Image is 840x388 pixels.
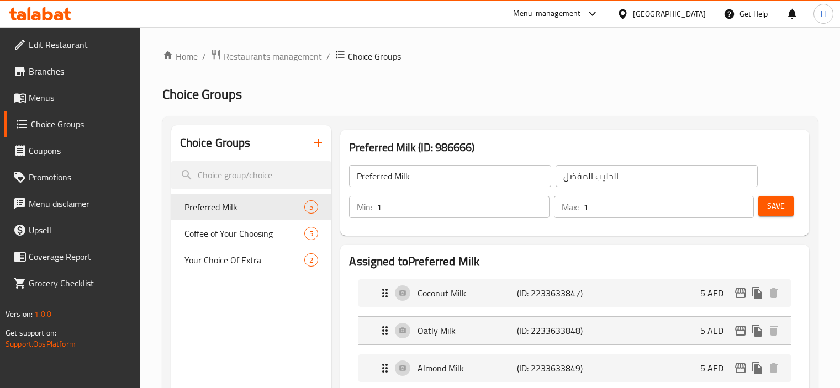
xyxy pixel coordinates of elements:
span: Coffee of Your Choosing [184,227,305,240]
span: Restaurants management [224,50,322,63]
button: duplicate [749,360,765,376]
a: Support.OpsPlatform [6,337,76,351]
a: Menu disclaimer [4,190,140,217]
span: Save [767,199,785,213]
h2: Choice Groups [180,135,251,151]
li: Expand [349,274,800,312]
a: Edit Restaurant [4,31,140,58]
a: Restaurants management [210,49,322,63]
span: Coupons [29,144,131,157]
span: Menus [29,91,131,104]
button: delete [765,322,782,339]
li: / [202,50,206,63]
button: delete [765,360,782,376]
li: Expand [349,349,800,387]
span: Upsell [29,224,131,237]
span: Choice Groups [31,118,131,131]
p: (ID: 2233633849) [517,362,583,375]
p: 5 AED [700,362,732,375]
a: Promotions [4,164,140,190]
a: Coupons [4,137,140,164]
h2: Assigned to Preferred Milk [349,253,800,270]
div: Preferred Milk5 [171,194,332,220]
li: / [326,50,330,63]
span: Grocery Checklist [29,277,131,290]
p: (ID: 2233633848) [517,324,583,337]
h3: Preferred Milk (ID: 986666) [349,139,800,156]
p: Almond Milk [418,362,516,375]
span: Choice Groups [348,50,401,63]
div: Expand [358,279,791,307]
p: 5 AED [700,324,732,337]
span: 5 [305,228,318,239]
a: Upsell [4,217,140,243]
span: Get support on: [6,326,56,340]
p: Max: [562,200,579,214]
div: Expand [358,317,791,344]
span: Coverage Report [29,250,131,263]
p: Coconut Milk [418,286,516,300]
a: Grocery Checklist [4,270,140,296]
a: Menus [4,84,140,111]
button: duplicate [749,285,765,301]
div: Choices [304,253,318,267]
li: Expand [349,312,800,349]
span: Your Choice Of Extra [184,253,305,267]
div: Menu-management [513,7,581,20]
nav: breadcrumb [162,49,818,63]
p: Min: [357,200,372,214]
span: Promotions [29,171,131,184]
p: (ID: 2233633847) [517,286,583,300]
button: duplicate [749,322,765,339]
input: search [171,161,332,189]
div: Coffee of Your Choosing5 [171,220,332,247]
span: Choice Groups [162,82,242,107]
span: H [821,8,826,20]
p: Oatly Milk [418,324,516,337]
a: Choice Groups [4,111,140,137]
a: Coverage Report [4,243,140,270]
p: 5 AED [700,286,732,300]
span: Version: [6,307,33,321]
span: 2 [305,255,318,265]
button: Save [758,196,794,216]
a: Home [162,50,198,63]
button: edit [732,285,749,301]
div: Expand [358,354,791,382]
button: delete [765,285,782,301]
div: Your Choice Of Extra2 [171,247,332,273]
div: [GEOGRAPHIC_DATA] [633,8,706,20]
span: 1.0.0 [34,307,51,321]
span: Edit Restaurant [29,38,131,51]
button: edit [732,360,749,376]
button: edit [732,322,749,339]
div: Choices [304,200,318,214]
span: Menu disclaimer [29,197,131,210]
span: Branches [29,65,131,78]
span: 5 [305,202,318,212]
span: Preferred Milk [184,200,305,214]
a: Branches [4,58,140,84]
